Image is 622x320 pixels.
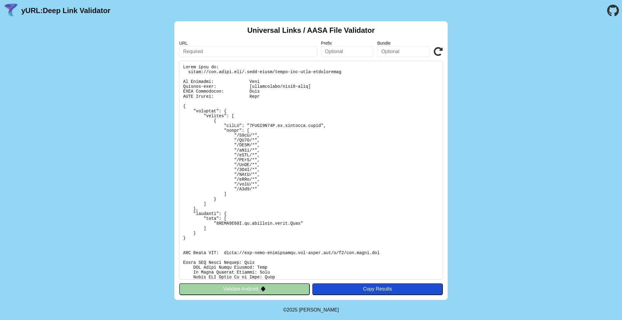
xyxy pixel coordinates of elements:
label: URL [179,41,317,46]
button: Validate Android [179,283,310,295]
span: 2025 [287,307,298,312]
pre: Lorem ipsu do: sitam://con.adipi.eli/.sedd-eiusm/tempo-inc-utla-etdoloremag Al Enimadmi: Veni Qui... [179,61,443,280]
img: yURL Logo [3,3,19,19]
a: Michael Ibragimchayev's Personal Site [299,307,339,312]
div: Copy Results [315,286,440,292]
input: Required [179,46,317,57]
label: Prefix [321,41,374,46]
input: Optional [377,46,430,57]
a: yURL:Deep Link Validator [21,6,110,15]
input: Optional [321,46,374,57]
img: droidIcon.svg [261,286,266,291]
button: Copy Results [312,283,443,295]
footer: © [283,300,339,320]
label: Bundle [377,41,430,46]
h2: Universal Links / AASA File Validator [247,26,375,35]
